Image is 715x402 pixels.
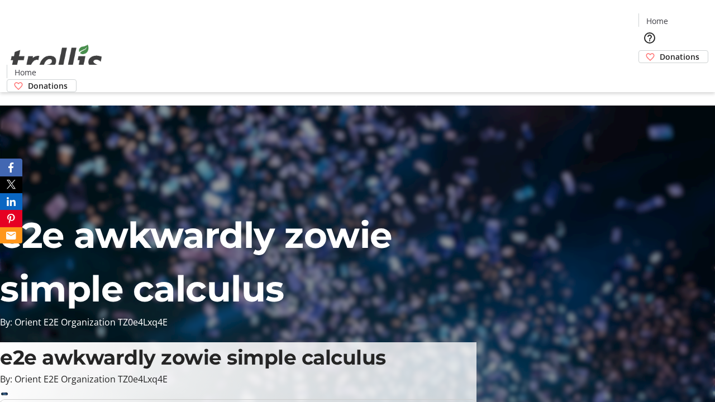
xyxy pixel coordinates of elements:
[15,66,36,78] span: Home
[638,63,661,85] button: Cart
[639,15,675,27] a: Home
[28,80,68,92] span: Donations
[638,27,661,49] button: Help
[660,51,699,63] span: Donations
[646,15,668,27] span: Home
[7,79,77,92] a: Donations
[7,32,106,88] img: Orient E2E Organization TZ0e4Lxq4E's Logo
[7,66,43,78] a: Home
[638,50,708,63] a: Donations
